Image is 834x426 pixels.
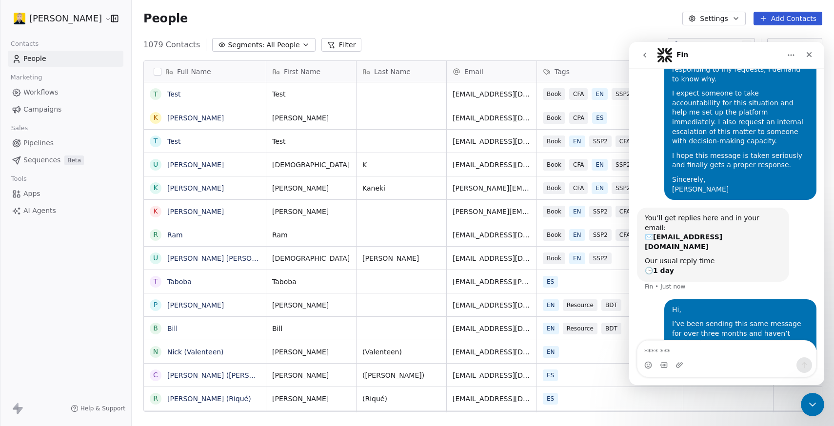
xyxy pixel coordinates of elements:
span: [PERSON_NAME] [272,113,350,123]
a: [PERSON_NAME] [167,208,224,215]
span: EN [543,346,559,358]
button: Upload attachment [46,319,54,327]
span: [PERSON_NAME][EMAIL_ADDRESS][DOMAIN_NAME] [453,207,531,216]
a: [PERSON_NAME] [167,114,224,122]
span: EN [592,159,608,171]
button: Settings [682,12,745,25]
a: [PERSON_NAME] (Riqué) [167,395,251,403]
div: K [153,113,158,123]
a: Nick (Valenteen) [167,348,224,356]
span: Segments: [228,40,264,50]
span: (Riqué) [362,394,440,404]
span: SSP2 [612,182,634,194]
div: B [153,323,158,333]
a: Help & Support [71,405,125,412]
span: Campaigns [23,104,61,115]
span: EN [569,229,585,241]
span: ES [543,369,558,381]
span: Sales [7,121,32,136]
a: Test [167,137,181,145]
div: Full Name [144,61,266,82]
a: Ram [167,231,183,239]
div: R [153,230,158,240]
span: Book [543,252,565,264]
span: First Name [284,67,320,77]
span: SSP2 [589,136,612,147]
span: Book [543,206,565,217]
div: T [154,276,158,287]
span: Email [464,67,483,77]
div: C [153,370,158,380]
span: EN [543,323,559,334]
span: Full Name [177,67,211,77]
a: [PERSON_NAME] [167,301,224,309]
button: Send a message… [167,315,183,331]
a: AI Agents [8,203,123,219]
span: ES [592,112,607,124]
div: U [153,253,158,263]
div: I’ve been sending this same message for over three months and haven’t received any response. I ur... [43,277,179,335]
div: First Name [266,61,356,82]
button: Edit View [767,38,822,52]
span: [EMAIL_ADDRESS][DOMAIN_NAME] [453,230,531,240]
span: Kaneki [362,183,440,193]
span: Workflows [23,87,59,97]
a: Apps [8,186,123,202]
span: Contacts [6,37,43,51]
span: CPA [569,112,588,124]
button: Add Contacts [754,12,822,25]
span: (Valenteen) [362,347,440,357]
a: [PERSON_NAME] [PERSON_NAME] [167,254,283,262]
span: EN [569,136,585,147]
span: SSP2 [589,206,612,217]
span: [EMAIL_ADDRESS][PERSON_NAME][DOMAIN_NAME] [453,277,531,287]
button: Emoji picker [15,319,23,327]
span: [DEMOGRAPHIC_DATA] [272,253,350,263]
div: U [153,159,158,170]
span: EN [569,206,585,217]
img: Kevin%20Instagram.jpg [14,13,25,24]
span: People [143,11,188,26]
span: Book [543,136,565,147]
a: Taboba [167,278,192,286]
span: BDT [601,299,621,311]
div: grid [144,82,266,412]
span: EN [543,299,559,311]
span: [EMAIL_ADDRESS][DOMAIN_NAME] [453,160,531,170]
span: AI Agents [23,206,56,216]
span: Tags [555,67,570,77]
span: [EMAIL_ADDRESS][DOMAIN_NAME] [453,394,531,404]
span: [EMAIL_ADDRESS][DOMAIN_NAME] [453,347,531,357]
span: [PERSON_NAME] [272,347,350,357]
span: ES [543,276,558,288]
a: [PERSON_NAME] [167,184,224,192]
span: CFA [569,182,588,194]
div: K [153,183,158,193]
span: Book [543,182,565,194]
span: [PERSON_NAME][EMAIL_ADDRESS][DOMAIN_NAME] [453,183,531,193]
span: Taboba [272,277,350,287]
span: Book [543,159,565,171]
textarea: Message… [8,299,187,315]
a: SequencesBeta [8,152,123,168]
span: SSP2 [612,159,634,171]
button: Filter [321,38,362,52]
span: CFA [569,159,588,171]
span: Beta [64,155,84,165]
span: [EMAIL_ADDRESS][DOMAIN_NAME] [453,300,531,310]
div: Hi,I’ve been sending this same message for over three months and haven’t received any response. I... [35,257,187,365]
a: Campaigns [8,101,123,117]
span: [EMAIL_ADDRESS][DOMAIN_NAME] [453,89,531,99]
span: SSP2 [612,88,634,100]
div: T [154,136,158,146]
